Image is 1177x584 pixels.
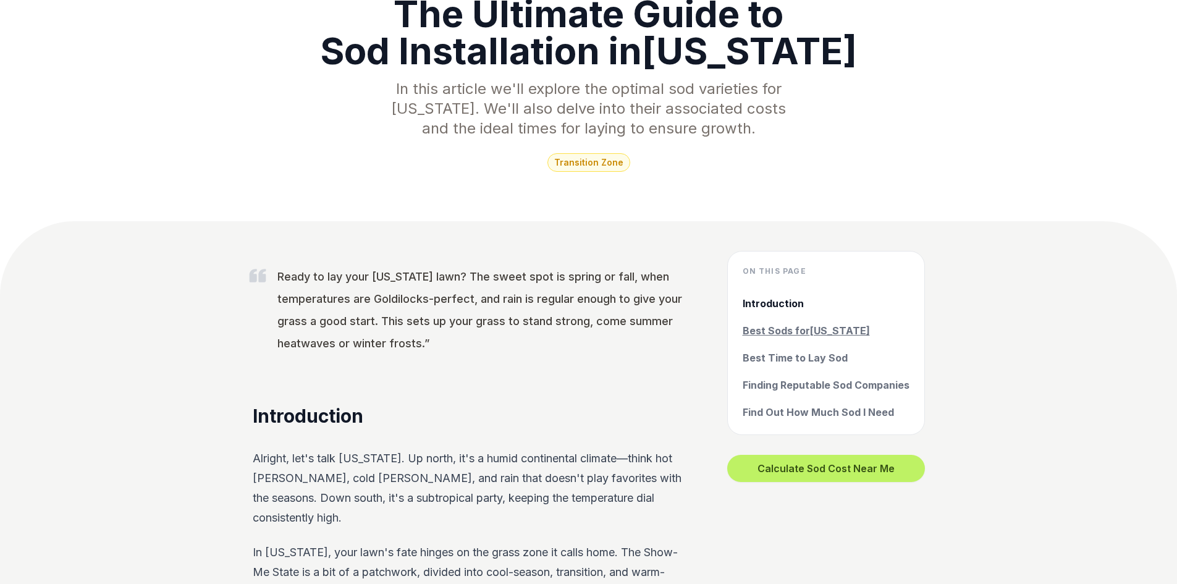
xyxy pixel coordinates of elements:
[743,266,909,276] h4: On this page
[743,378,909,392] a: Finding Reputable Sod Companies
[253,404,688,429] h2: Introduction
[743,405,909,420] a: Find Out How Much Sod I Need
[547,153,630,172] span: transition zone
[253,449,688,528] p: Alright, let's talk [US_STATE]. Up north, it's a humid continental climate—think hot [PERSON_NAME...
[743,350,909,365] a: Best Time to Lay Sod
[727,455,925,482] button: Calculate Sod Cost Near Me
[743,323,909,338] a: Best Sods for[US_STATE]
[743,296,909,311] a: Introduction
[277,266,688,355] p: Ready to lay your [US_STATE] lawn? The sweet spot is spring or fall, when temperatures are Goldil...
[381,79,796,138] p: In this article we'll explore the optimal sod varieties for [US_STATE] . We'll also delve into th...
